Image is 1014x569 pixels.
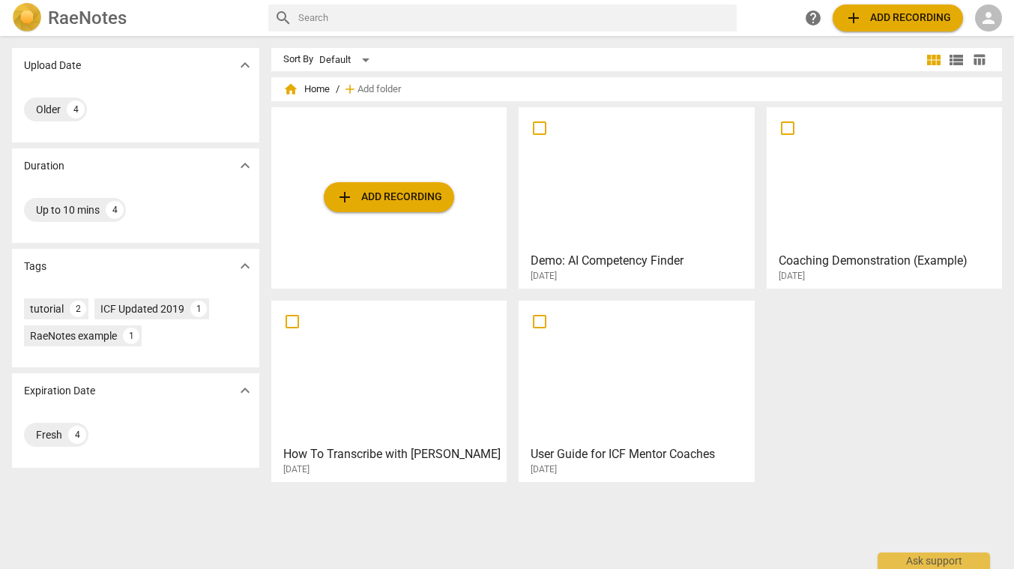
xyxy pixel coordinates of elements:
span: view_module [925,51,943,69]
a: LogoRaeNotes [12,3,256,33]
h3: Demo: AI Competency Finder [531,252,750,270]
span: [DATE] [531,463,557,476]
div: tutorial [30,301,64,316]
p: Tags [24,259,46,274]
img: Logo [12,3,42,33]
span: [DATE] [531,270,557,283]
h2: RaeNotes [48,7,127,28]
div: 2 [70,301,86,317]
div: 1 [123,328,139,344]
span: [DATE] [779,270,805,283]
input: Search [298,6,731,30]
span: view_list [947,51,965,69]
span: add [336,188,354,206]
a: How To Transcribe with [PERSON_NAME][DATE] [277,306,501,475]
span: Add folder [357,84,401,95]
span: person [980,9,998,27]
button: List view [945,49,968,71]
span: home [283,82,298,97]
span: Home [283,82,330,97]
span: / [336,84,339,95]
button: Show more [234,255,256,277]
span: table_chart [972,52,986,67]
div: Default [319,48,375,72]
h3: How To Transcribe with RaeNotes [283,445,503,463]
h3: Coaching Demonstration (Example) [779,252,998,270]
span: [DATE] [283,463,310,476]
a: User Guide for ICF Mentor Coaches[DATE] [524,306,749,475]
div: Ask support [878,553,990,569]
p: Duration [24,158,64,174]
div: 1 [190,301,207,317]
p: Expiration Date [24,383,95,399]
h3: User Guide for ICF Mentor Coaches [531,445,750,463]
span: expand_more [236,56,254,74]
div: Up to 10 mins [36,202,100,217]
span: Add recording [336,188,442,206]
span: search [274,9,292,27]
span: expand_more [236,382,254,400]
span: help [804,9,822,27]
button: Upload [324,182,454,212]
div: 4 [106,201,124,219]
p: Upload Date [24,58,81,73]
span: add [342,82,357,97]
a: Coaching Demonstration (Example)[DATE] [772,112,997,282]
a: Help [800,4,827,31]
div: ICF Updated 2019 [100,301,184,316]
div: Fresh [36,427,62,442]
button: Tile view [923,49,945,71]
button: Show more [234,379,256,402]
div: 4 [68,426,86,444]
div: 4 [67,100,85,118]
span: add [845,9,863,27]
a: Demo: AI Competency Finder[DATE] [524,112,749,282]
div: RaeNotes example [30,328,117,343]
button: Show more [234,54,256,76]
span: Add recording [845,9,951,27]
button: Upload [833,4,963,31]
button: Table view [968,49,990,71]
div: Sort By [283,54,313,65]
span: expand_more [236,257,254,275]
div: Older [36,102,61,117]
span: expand_more [236,157,254,175]
button: Show more [234,154,256,177]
